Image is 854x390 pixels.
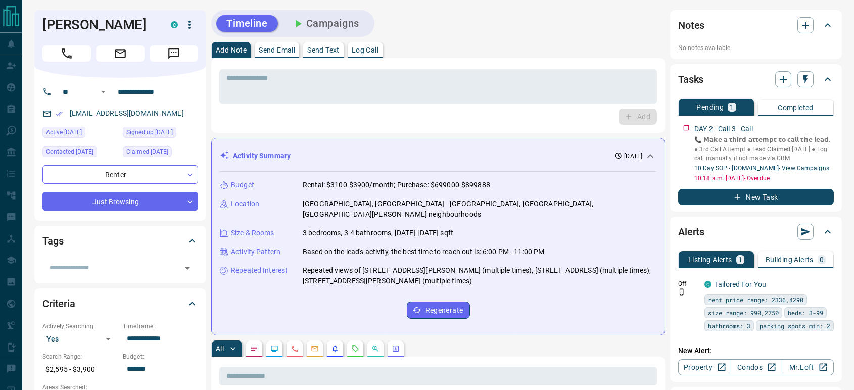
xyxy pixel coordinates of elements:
[778,104,814,111] p: Completed
[678,67,834,91] div: Tasks
[126,127,173,137] span: Signed up [DATE]
[351,345,359,353] svg: Requests
[42,296,75,312] h2: Criteria
[126,147,168,157] span: Claimed [DATE]
[694,174,834,183] p: 10:18 a.m. [DATE] - Overdue
[694,124,753,134] p: DAY 2 - Call 3 - Call
[171,21,178,28] div: condos.ca
[233,151,291,161] p: Activity Summary
[678,224,704,240] h2: Alerts
[123,127,198,141] div: Fri Jun 13 2025
[704,281,711,288] div: condos.ca
[678,71,703,87] h2: Tasks
[303,180,490,190] p: Rental: $3100-$3900/month; Purchase: $699000-$899888
[678,13,834,37] div: Notes
[216,15,278,32] button: Timeline
[42,146,118,160] div: Sat Jul 19 2025
[678,288,685,296] svg: Push Notification Only
[766,256,814,263] p: Building Alerts
[694,135,834,163] p: 📞 𝗠𝗮𝗸𝗲 𝗮 𝘁𝗵𝗶𝗿𝗱 𝗮𝘁𝘁𝗲𝗺𝗽𝘁 𝘁𝗼 𝗰𝗮𝗹𝗹 𝘁𝗵𝗲 𝗹𝗲𝗮𝗱. ● 3rd Call Attempt ● Lead Claimed [DATE] ● Log call manu...
[331,345,339,353] svg: Listing Alerts
[250,345,258,353] svg: Notes
[231,247,280,257] p: Activity Pattern
[216,345,224,352] p: All
[42,229,198,253] div: Tags
[624,152,642,161] p: [DATE]
[678,189,834,205] button: New Task
[708,308,779,318] span: size range: 990,2750
[220,147,656,165] div: Activity Summary[DATE]
[708,321,750,331] span: bathrooms: 3
[291,345,299,353] svg: Calls
[788,308,823,318] span: beds: 3-99
[820,256,824,263] p: 0
[738,256,742,263] p: 1
[352,46,378,54] p: Log Call
[715,280,766,288] a: Tailored For You
[42,192,198,211] div: Just Browsing
[42,165,198,184] div: Renter
[42,127,118,141] div: Fri Oct 10 2025
[311,345,319,353] svg: Emails
[42,322,118,331] p: Actively Searching:
[231,228,274,238] p: Size & Rooms
[231,199,259,209] p: Location
[678,220,834,244] div: Alerts
[730,359,782,375] a: Condos
[56,110,63,117] svg: Email Verified
[259,46,295,54] p: Send Email
[123,352,198,361] p: Budget:
[282,15,369,32] button: Campaigns
[407,302,470,319] button: Regenerate
[46,147,93,157] span: Contacted [DATE]
[678,43,834,53] p: No notes available
[97,86,109,98] button: Open
[216,46,247,54] p: Add Note
[150,45,198,62] span: Message
[678,346,834,356] p: New Alert:
[46,127,82,137] span: Active [DATE]
[307,46,340,54] p: Send Text
[688,256,732,263] p: Listing Alerts
[270,345,278,353] svg: Lead Browsing Activity
[70,109,184,117] a: [EMAIL_ADDRESS][DOMAIN_NAME]
[303,265,656,286] p: Repeated views of [STREET_ADDRESS][PERSON_NAME] (multiple times), [STREET_ADDRESS] (multiple time...
[678,359,730,375] a: Property
[180,261,195,275] button: Open
[303,199,656,220] p: [GEOGRAPHIC_DATA], [GEOGRAPHIC_DATA] - [GEOGRAPHIC_DATA], [GEOGRAPHIC_DATA], [GEOGRAPHIC_DATA][PE...
[231,265,288,276] p: Repeated Interest
[42,352,118,361] p: Search Range:
[42,233,63,249] h2: Tags
[42,361,118,378] p: $2,595 - $3,900
[231,180,254,190] p: Budget
[371,345,379,353] svg: Opportunities
[694,165,829,172] a: 10 Day SOP - [DOMAIN_NAME]- View Campaigns
[303,247,544,257] p: Based on the lead's activity, the best time to reach out is: 6:00 PM - 11:00 PM
[42,17,156,33] h1: [PERSON_NAME]
[123,146,198,160] div: Sat Jul 19 2025
[96,45,145,62] span: Email
[696,104,724,111] p: Pending
[303,228,453,238] p: 3 bedrooms, 3-4 bathrooms, [DATE]-[DATE] sqft
[760,321,830,331] span: parking spots min: 2
[392,345,400,353] svg: Agent Actions
[42,45,91,62] span: Call
[782,359,834,375] a: Mr.Loft
[678,17,704,33] h2: Notes
[708,295,803,305] span: rent price range: 2336,4290
[678,279,698,288] p: Off
[730,104,734,111] p: 1
[123,322,198,331] p: Timeframe:
[42,291,198,316] div: Criteria
[42,331,118,347] div: Yes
